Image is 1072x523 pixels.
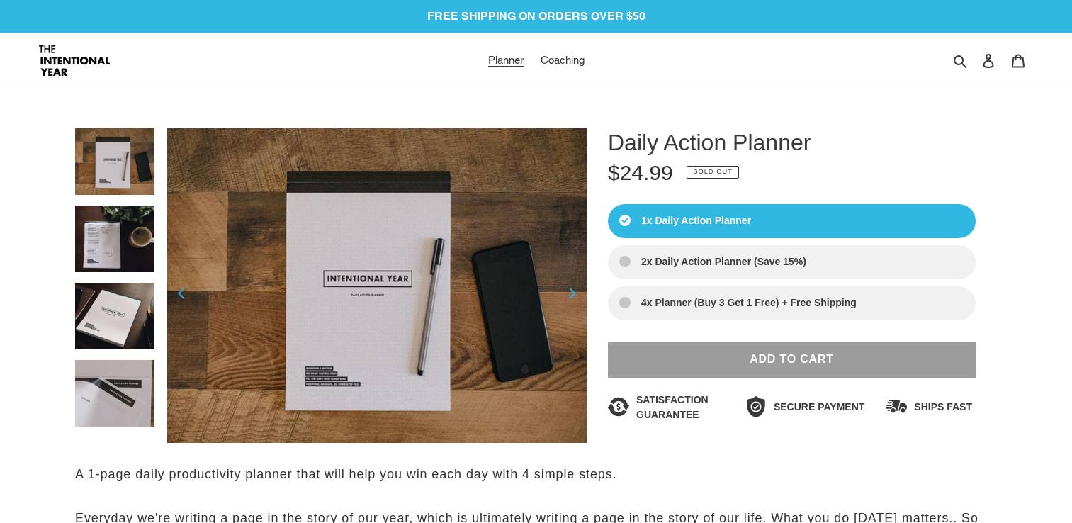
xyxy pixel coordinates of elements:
span: Add to Cart [750,353,834,365]
button: Sold out [608,342,976,378]
span: Satisfaction Guarantee [636,393,724,422]
a: Coaching [534,50,592,71]
span: Sold out [693,169,733,175]
p: A 1-page daily productivity planner that will help you win each day with 4 simple steps. [75,465,997,484]
span: Ships Fast [914,400,972,415]
span: $24.99 [608,161,673,184]
img: Daily Action Planner [75,283,154,349]
span: Planner [488,54,524,67]
img: Daily Action Planner [75,360,154,427]
label: 2x Daily Action Planner (Save 15%) [608,245,976,279]
span: Secure Payment [774,400,864,415]
img: Daily Action Planner [75,206,154,272]
h1: Daily Action Planner [608,128,976,157]
span: Coaching [541,54,585,67]
label: 1x Daily Action Planner [608,204,976,238]
img: Daily Action Planner [75,128,154,195]
a: Planner [481,50,531,71]
label: 4x Planner (Buy 3 Get 1 Free) + Free Shipping [608,286,976,320]
img: Daily Action Planner [167,128,587,444]
img: Intentional Year [39,45,110,76]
